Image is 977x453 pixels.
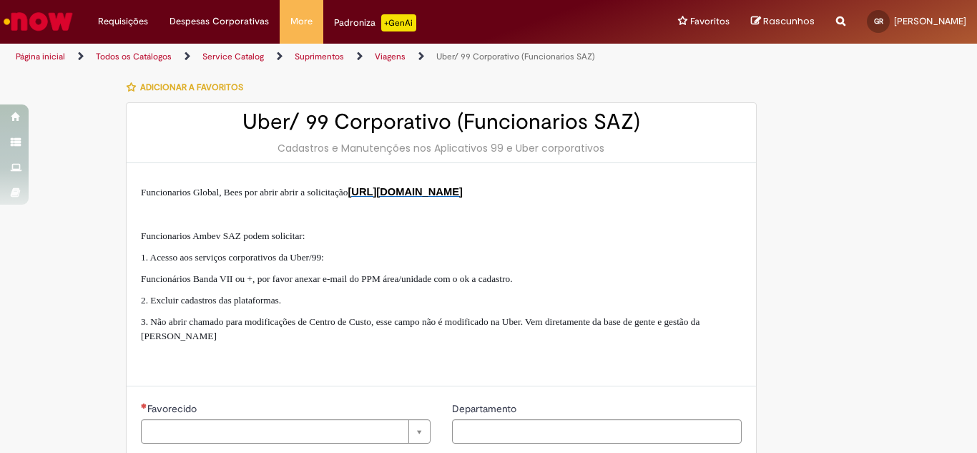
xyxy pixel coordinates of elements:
[141,187,465,198] span: Funcionarios Global, Bees por abrir abrir a solicitação
[452,402,519,415] span: Departamento
[436,51,595,62] a: Uber/ 99 Corporativo (Funcionarios SAZ)
[141,252,324,263] span: 1. Acesso aos serviços corporativos da Uber/99:
[763,14,815,28] span: Rascunhos
[452,419,742,444] input: Departamento
[202,51,264,62] a: Service Catalog
[334,14,416,31] div: Padroniza
[381,14,416,31] p: +GenAi
[348,186,462,198] a: [URL][DOMAIN_NAME]
[170,14,269,29] span: Despesas Corporativas
[141,419,431,444] a: Limpar campo Favorecido
[290,14,313,29] span: More
[295,51,344,62] a: Suprimentos
[141,230,305,241] span: Funcionarios Ambev SAZ podem solicitar:
[894,15,966,27] span: [PERSON_NAME]
[141,295,281,306] span: 2. Excluir cadastros das plataformas.
[141,273,513,284] span: Funcionários Banda VII ou +, por favor anexar e-mail do PPM área/unidade com o ok a cadastro.
[140,82,243,93] span: Adicionar a Favoritos
[141,403,147,409] span: Necessários
[375,51,406,62] a: Viagens
[147,402,200,415] span: Necessários - Favorecido
[126,72,251,102] button: Adicionar a Favoritos
[141,141,742,155] div: Cadastros e Manutenções nos Aplicativos 99 e Uber corporativos
[141,110,742,134] h2: Uber/ 99 Corporativo (Funcionarios SAZ)
[874,16,883,26] span: GR
[751,15,815,29] a: Rascunhos
[96,51,172,62] a: Todos os Catálogos
[16,51,65,62] a: Página inicial
[11,44,641,70] ul: Trilhas de página
[690,14,730,29] span: Favoritos
[98,14,148,29] span: Requisições
[1,7,75,36] img: ServiceNow
[141,316,699,341] span: 3. Não abrir chamado para modificações de Centro de Custo, esse campo não é modificado na Uber. V...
